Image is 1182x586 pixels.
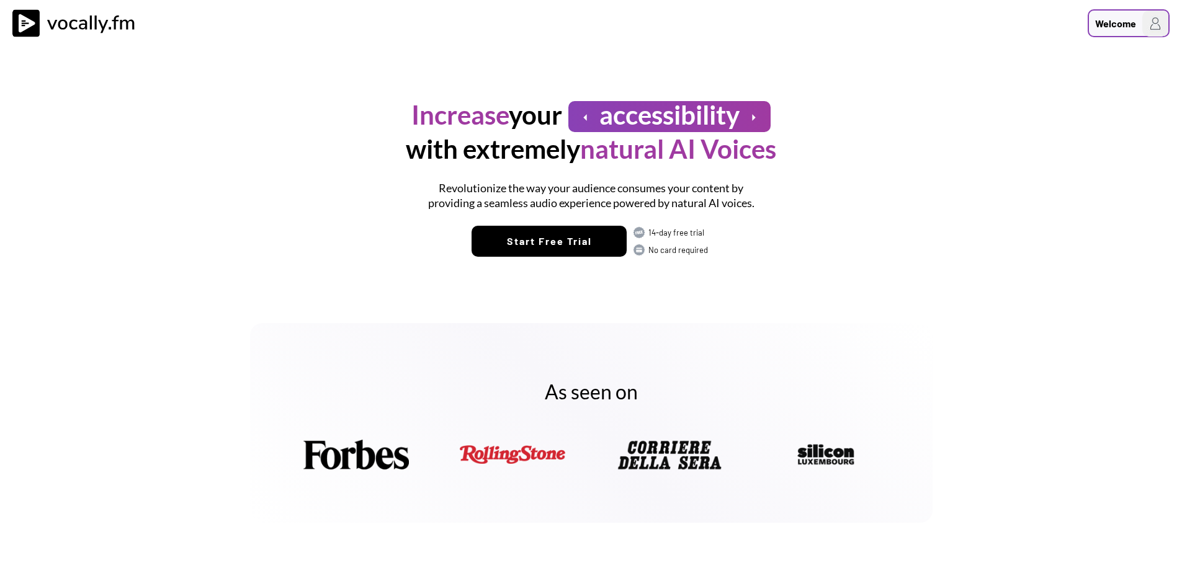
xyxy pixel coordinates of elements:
[648,244,710,255] div: No card required
[460,433,565,476] img: rolling.png
[1142,11,1168,37] img: Profile%20Placeholder.png
[290,379,892,405] h2: As seen on
[411,98,562,132] h1: your
[633,244,645,256] img: CARD.svg
[773,433,879,476] img: silicon_logo_MINIMUMsize_web.png
[599,98,740,132] h1: accessibility
[406,132,776,166] h1: with extremely
[648,227,710,238] div: 14-day free trial
[746,110,761,125] button: arrow_right
[303,433,409,476] img: Forbes.png
[578,110,593,125] button: arrow_left
[472,226,627,257] button: Start Free Trial
[411,99,509,130] font: Increase
[633,226,645,239] img: FREE.svg
[12,9,143,37] img: vocally%20logo.svg
[617,433,722,476] img: Corriere-della-Sera-LOGO-FAT-2.webp
[1095,16,1136,31] div: Welcome
[580,133,776,164] font: natural AI Voices
[421,181,762,210] h1: Revolutionize the way your audience consumes your content by providing a seamless audio experienc...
